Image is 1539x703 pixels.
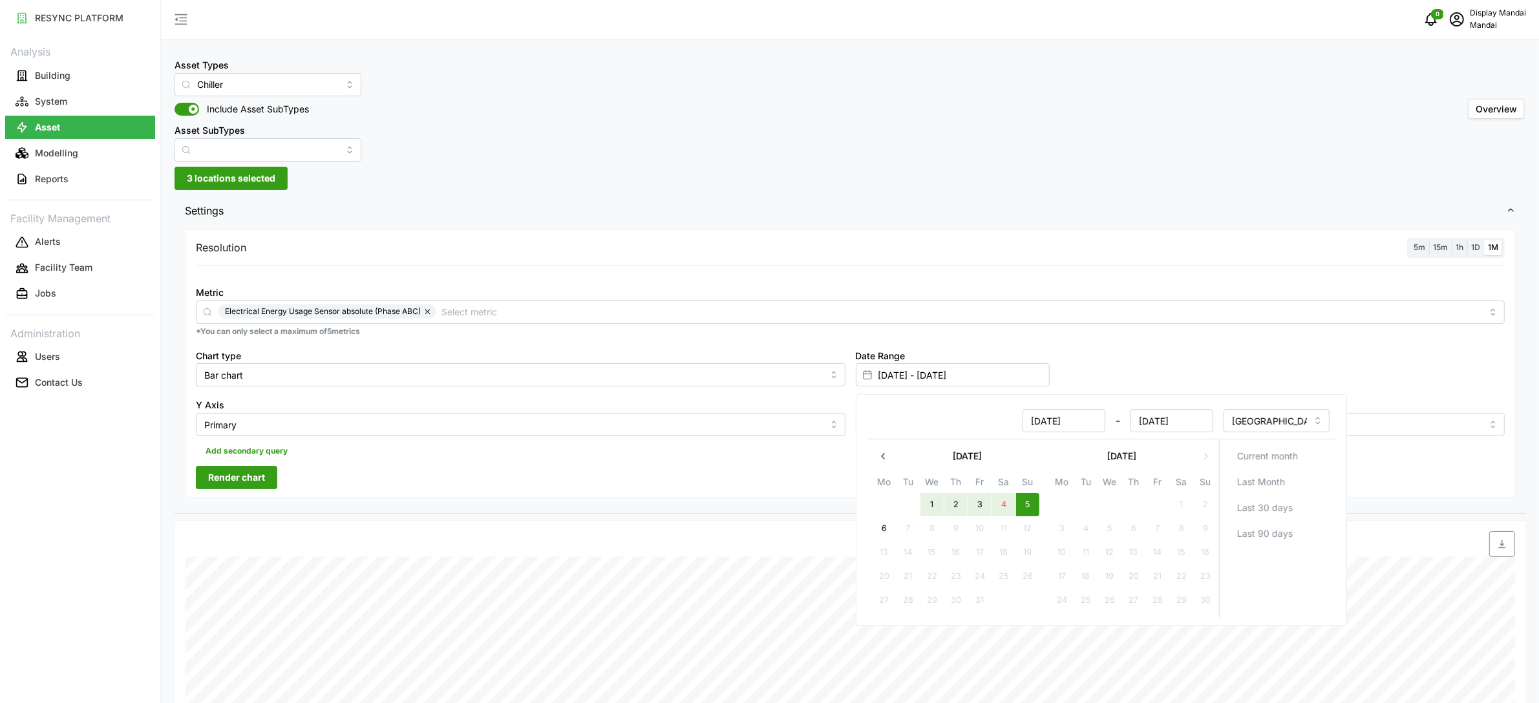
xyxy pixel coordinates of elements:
span: 1D [1471,242,1480,252]
span: 1M [1488,242,1498,252]
div: Settings [175,226,1526,513]
button: 27 November 2025 [1121,589,1145,612]
button: 18 November 2025 [1074,565,1097,588]
button: 27 October 2025 [872,589,895,612]
label: Metric [196,286,224,300]
button: 28 November 2025 [1145,589,1169,612]
label: Asset SubTypes [175,123,245,138]
button: 22 October 2025 [920,565,943,588]
input: Select Y axis [196,413,845,436]
button: 18 October 2025 [992,541,1015,564]
button: 1 November 2025 [1169,493,1193,516]
button: 25 November 2025 [1074,589,1097,612]
span: Current month [1237,445,1297,467]
th: Fr [968,474,992,493]
p: Mandai [1470,19,1526,32]
button: Last 90 days [1224,522,1331,545]
a: Contact Us [5,370,155,395]
p: Asset [35,121,60,134]
button: [DATE] [1050,445,1194,468]
button: 15 November 2025 [1169,541,1193,564]
button: 29 October 2025 [920,589,943,612]
button: 13 November 2025 [1121,541,1145,564]
p: Facility Management [5,208,155,227]
button: 20 November 2025 [1121,565,1145,588]
button: Current month [1224,445,1331,468]
button: 30 October 2025 [944,589,967,612]
button: Modelling [5,142,155,165]
button: 2 October 2025 [944,493,967,516]
button: Contact Us [5,371,155,394]
button: 4 October 2025 [992,493,1015,516]
a: Modelling [5,140,155,166]
button: 10 November 2025 [1050,541,1073,564]
span: Last 30 days [1237,497,1292,519]
p: Modelling [35,147,78,160]
th: Th [944,474,968,493]
button: 12 October 2025 [1015,517,1039,540]
button: RESYNC PLATFORM [5,6,155,30]
label: Chart type [196,349,241,363]
button: 3 November 2025 [1050,517,1073,540]
a: RESYNC PLATFORM [5,5,155,31]
p: Resolution [196,240,246,256]
a: Reports [5,166,155,192]
button: 16 November 2025 [1193,541,1216,564]
button: 24 October 2025 [968,565,991,588]
button: 15 October 2025 [920,541,943,564]
button: [DATE] [895,445,1039,468]
button: 31 October 2025 [968,589,991,612]
p: Facility Team [35,261,92,274]
button: 9 October 2025 [944,517,967,540]
span: Render chart [208,467,265,488]
button: 17 November 2025 [1050,565,1073,588]
a: Alerts [5,229,155,255]
p: Contact Us [35,376,83,389]
button: 17 October 2025 [968,541,991,564]
button: 23 November 2025 [1193,565,1216,588]
p: System [35,95,67,108]
button: 20 October 2025 [872,565,895,588]
span: Last 90 days [1237,523,1292,545]
button: 2 November 2025 [1193,493,1216,516]
span: 15m [1433,242,1448,252]
th: Mo [872,474,896,493]
a: Asset [5,114,155,140]
button: Last 30 days [1224,496,1331,519]
button: Asset [5,116,155,139]
button: 8 November 2025 [1169,517,1193,540]
span: 0 [1436,10,1439,19]
a: Facility Team [5,255,155,281]
button: 7 November 2025 [1145,517,1169,540]
button: 11 November 2025 [1074,541,1097,564]
p: Jobs [35,287,56,300]
p: Display Mandai [1470,7,1526,19]
button: 12 November 2025 [1098,541,1121,564]
button: 22 November 2025 [1169,565,1193,588]
button: Users [5,345,155,368]
button: Alerts [5,231,155,254]
button: 25 October 2025 [992,565,1015,588]
button: 3 locations selected [175,167,288,190]
button: 6 October 2025 [872,517,895,540]
th: Th [1121,474,1145,493]
a: System [5,89,155,114]
span: 3 locations selected [187,167,275,189]
button: 26 November 2025 [1098,589,1121,612]
th: Tu [896,474,920,493]
button: 24 November 2025 [1050,589,1073,612]
button: Settings [175,195,1526,227]
button: 16 October 2025 [944,541,967,564]
p: Analysis [5,41,155,60]
button: 10 October 2025 [968,517,991,540]
button: notifications [1418,6,1444,32]
button: 21 November 2025 [1145,565,1169,588]
span: 5m [1414,242,1425,252]
button: System [5,90,155,113]
button: Facility Team [5,257,155,280]
p: Alerts [35,235,61,248]
span: Last Month [1237,471,1284,493]
th: Tu [1074,474,1098,493]
button: 23 October 2025 [944,565,967,588]
button: 4 November 2025 [1074,517,1097,540]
